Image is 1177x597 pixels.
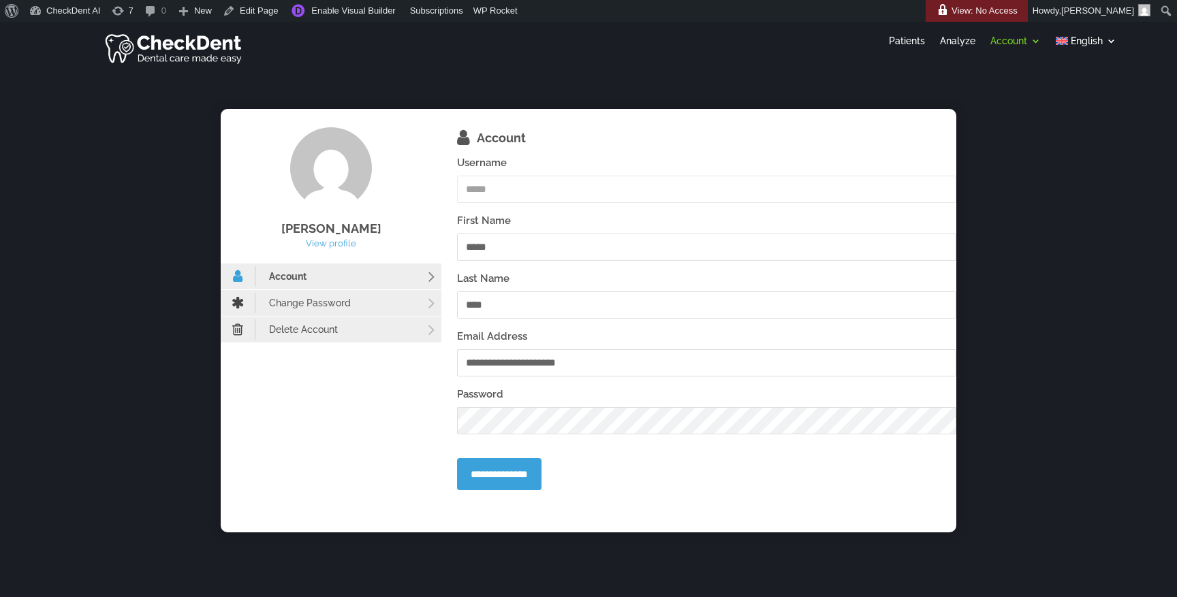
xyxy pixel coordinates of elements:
a: Account [990,36,1041,51]
label: Password [457,387,503,402]
a: [PERSON_NAME] [281,221,381,236]
label: Username [457,155,507,170]
a: Patients [889,36,925,51]
a: English [1056,36,1116,51]
a: Delete Account [221,317,441,342]
a: Change Password [221,290,441,316]
a: Analyze [940,36,975,51]
span: [PERSON_NAME] [1061,5,1134,16]
label: Last Name [457,271,509,286]
img: Checkdent Logo [105,31,245,65]
img: Arnav Saha [1138,4,1150,16]
a: Account [221,263,441,289]
a: View profile [306,238,356,248]
span: Account [255,266,307,287]
div: Account [457,127,957,145]
span: Delete Account [255,319,338,340]
span: Change Password [255,293,351,313]
label: First Name [457,213,511,228]
label: Email Address [457,329,527,344]
span: English [1071,36,1103,46]
img: Arnav Saha [290,127,372,209]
